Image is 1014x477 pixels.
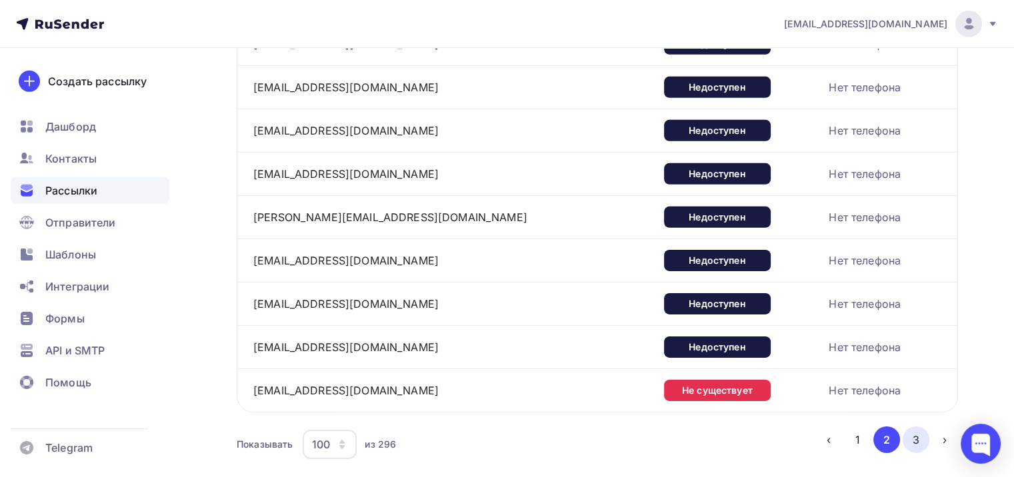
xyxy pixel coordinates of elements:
button: Go to previous page [815,426,842,453]
a: [EMAIL_ADDRESS][DOMAIN_NAME] [253,167,439,181]
div: из 296 [365,438,396,451]
button: Go to page 3 [903,426,929,453]
button: Go to page 1 [845,426,871,453]
div: Нет телефона [829,252,901,268]
span: Помощь [45,374,91,390]
div: Нет телефона [829,79,901,95]
span: Дашборд [45,119,96,135]
div: Нет телефона [829,166,901,182]
a: [EMAIL_ADDRESS][DOMAIN_NAME] [253,340,439,354]
a: [EMAIL_ADDRESS][DOMAIN_NAME] [784,11,998,37]
a: Шаблоны [11,241,169,268]
div: Недоступен [664,77,771,98]
span: Интеграции [45,278,109,294]
div: Нет телефона [829,339,901,355]
ul: Pagination [815,426,958,453]
a: Отправители [11,209,169,236]
a: Рассылки [11,177,169,204]
button: Go to next page [931,426,958,453]
div: Показывать [237,438,293,451]
span: Рассылки [45,183,97,199]
span: API и SMTP [45,342,105,358]
span: Отправители [45,215,116,231]
div: Недоступен [664,250,771,271]
div: Нет телефона [829,382,901,398]
a: [EMAIL_ADDRESS][DOMAIN_NAME] [253,124,439,137]
div: Недоступен [664,207,771,228]
div: Нет телефона [829,123,901,139]
span: Контакты [45,151,97,167]
a: [EMAIL_ADDRESS][DOMAIN_NAME] [253,254,439,267]
div: 100 [312,436,330,452]
div: Недоступен [664,120,771,141]
button: 100 [302,429,357,460]
a: Формы [11,305,169,332]
span: [EMAIL_ADDRESS][DOMAIN_NAME] [784,17,947,31]
div: Создать рассылку [48,73,147,89]
div: Нет телефона [829,296,901,312]
a: [EMAIL_ADDRESS][DOMAIN_NAME] [253,81,439,94]
a: [EMAIL_ADDRESS][DOMAIN_NAME] [253,297,439,310]
span: Telegram [45,440,93,456]
div: Недоступен [664,293,771,314]
a: [PERSON_NAME][EMAIL_ADDRESS][DOMAIN_NAME] [253,211,527,224]
div: Нет телефона [829,209,901,225]
div: Недоступен [664,336,771,358]
a: [EMAIL_ADDRESS][DOMAIN_NAME] [253,384,439,397]
a: Дашборд [11,113,169,140]
span: Формы [45,310,85,326]
span: Шаблоны [45,246,96,262]
div: Не существует [664,380,771,401]
div: Недоступен [664,163,771,185]
button: Go to page 2 [873,426,900,453]
a: Контакты [11,145,169,172]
